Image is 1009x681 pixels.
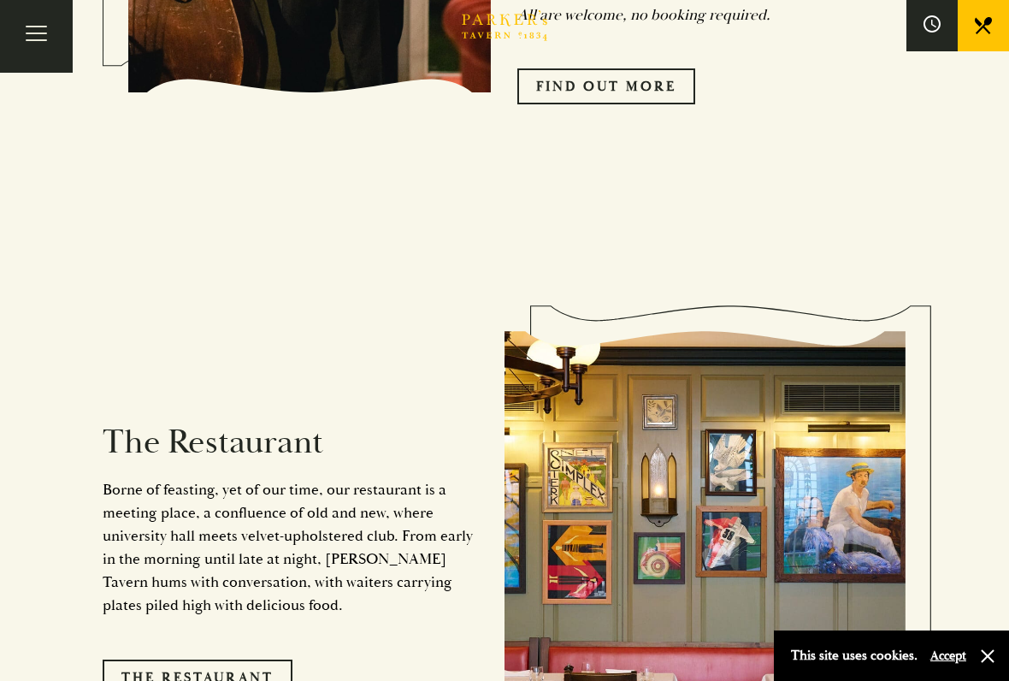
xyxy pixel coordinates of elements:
button: Accept [930,648,966,664]
button: Close and accept [979,648,996,665]
h2: The Restaurant [103,423,479,464]
p: Borne of feasting, yet of our time, our restaurant is a meeting place, a confluence of old and ne... [103,478,479,617]
p: This site uses cookies. [791,643,918,668]
a: Find Out More [517,68,695,104]
em: All are welcome, no booking required. [517,5,770,25]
